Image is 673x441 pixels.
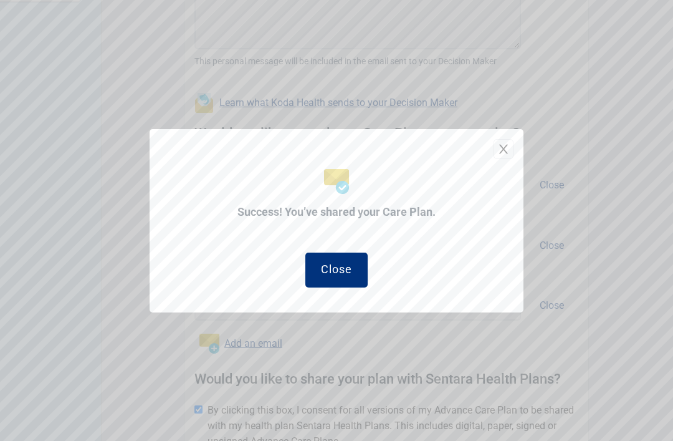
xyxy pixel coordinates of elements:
[497,143,510,155] span: close
[323,169,350,194] img: confirm share plan
[494,139,513,159] button: close
[305,253,368,288] button: Close
[321,263,352,275] div: Close
[237,204,436,221] div: Success! You’ve shared your Care Plan.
